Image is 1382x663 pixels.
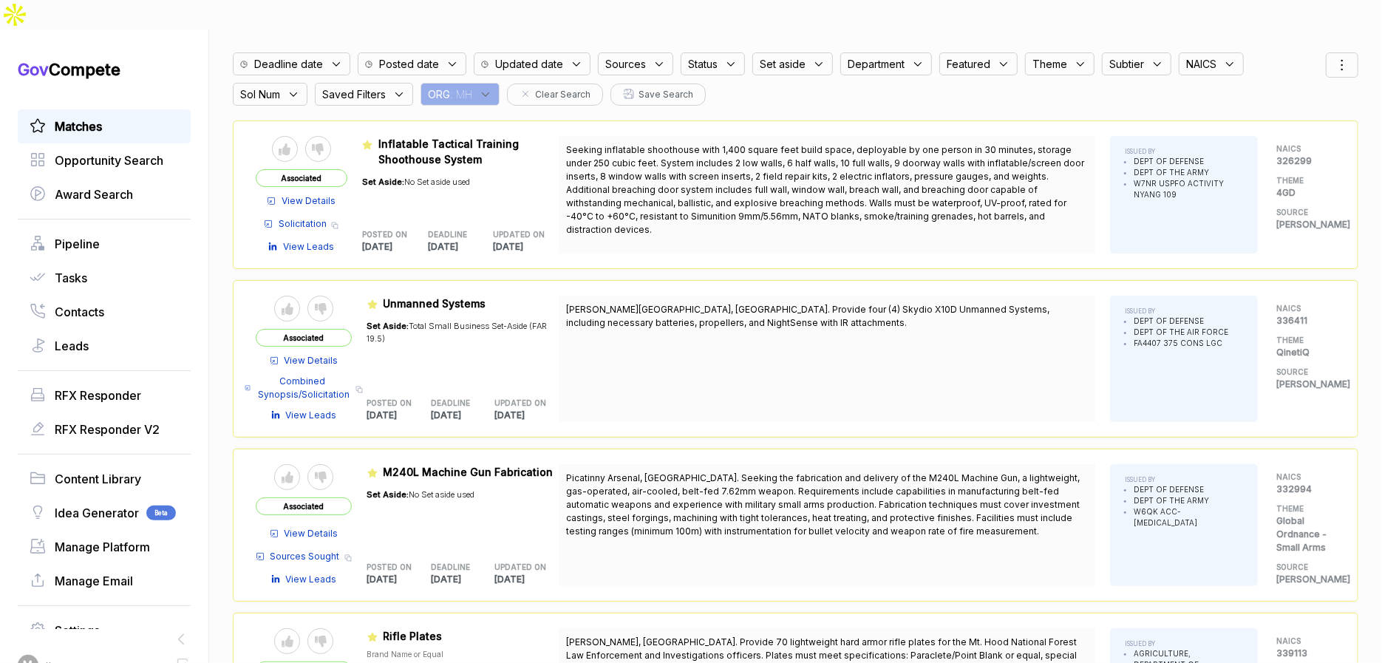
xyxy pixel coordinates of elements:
p: 339113 [1276,647,1335,660]
button: Clear Search [507,84,603,106]
span: Inflatable Tactical Training Shoothouse System [378,137,519,166]
span: M240L Machine Gun Fabrication [384,466,554,478]
span: Seeking inflatable shoothouse with 1,400 square feet build space, deployable by one person in 30 ... [566,144,1084,235]
h5: ISSUED BY [1125,307,1228,316]
p: 336411 [1276,314,1335,327]
span: Unmanned Systems [384,297,486,310]
h5: THEME [1276,335,1335,346]
li: DEPT OF THE AIR FORCE [1134,327,1228,338]
span: Set Aside: [362,177,404,187]
span: View Details [285,527,338,540]
a: Combined Synopsis/Solicitation [245,375,351,401]
p: [DATE] [495,573,559,586]
li: FA4407 375 CONS LGC [1134,338,1228,349]
span: Beta [146,506,176,520]
li: DEPT OF THE ARMY [1134,495,1243,506]
span: Theme [1032,56,1067,72]
h5: THEME [1276,175,1335,186]
a: Settings [30,622,179,639]
span: Rifle Plates [384,630,443,642]
h5: SOURCE [1276,207,1335,218]
h1: Compete [18,59,191,80]
span: Set Aside: [367,489,409,500]
h5: POSTED ON [362,229,404,240]
h5: THEME [1276,503,1335,514]
span: Pipeline [55,235,100,253]
a: Sources Sought [256,550,340,563]
a: Pipeline [30,235,179,253]
h5: SOURCE [1276,367,1335,378]
span: View Leads [283,240,334,254]
li: W6QK ACC-[MEDICAL_DATA] [1134,506,1243,528]
li: DEPT OF DEFENSE [1134,156,1243,167]
a: Content Library [30,470,179,488]
p: [DATE] [431,409,495,422]
span: Associated [256,329,352,347]
li: DEPT OF THE ARMY [1134,167,1243,178]
p: [DATE] [367,573,432,586]
span: Updated date [495,56,563,72]
span: Brand Name or Equal [367,650,444,659]
p: 332994 [1276,483,1335,496]
h5: SOURCE [1276,562,1335,573]
span: Manage Email [55,572,133,590]
h5: UPDATED ON [493,229,535,240]
span: View Leads [286,409,337,422]
span: Set aside [760,56,806,72]
li: DEPT OF DEFENSE [1134,484,1243,495]
span: Save Search [639,88,693,101]
p: [PERSON_NAME] [1276,573,1335,586]
span: Idea Generator [55,504,139,522]
a: Award Search [30,186,179,203]
span: Associated [256,497,352,515]
p: [DATE] [431,573,495,586]
span: Featured [947,56,990,72]
h5: ISSUED BY [1125,147,1243,156]
span: Clear Search [535,88,590,101]
a: Leads [30,337,179,355]
p: 4GD [1276,186,1335,200]
span: Settings [55,622,100,639]
h5: DEADLINE [431,398,472,409]
span: Sources Sought [270,550,340,563]
span: View Details [285,354,338,367]
a: Solicitation [264,217,327,231]
span: RFX Responder V2 [55,421,160,438]
span: NAICS [1186,56,1216,72]
h5: NAICS [1276,143,1335,154]
h5: NAICS [1276,636,1335,647]
a: Contacts [30,303,179,321]
span: Sol Num [240,86,280,102]
p: 326299 [1276,154,1335,168]
a: Idea GeneratorBeta [30,504,179,522]
span: Picatinny Arsenal, [GEOGRAPHIC_DATA]. Seeking the fabrication and delivery of the M240L Machine G... [566,472,1080,537]
h5: POSTED ON [367,398,408,409]
h5: DEADLINE [431,562,472,573]
span: No Set aside used [404,177,470,187]
h5: NAICS [1276,303,1335,314]
h5: POSTED ON [367,562,408,573]
h5: ISSUED BY [1125,475,1243,484]
span: Contacts [55,303,104,321]
span: Combined Synopsis/Solicitation [256,375,351,401]
span: Leads [55,337,89,355]
span: [PERSON_NAME][GEOGRAPHIC_DATA], [GEOGRAPHIC_DATA]. Provide four (4) Skydio X10D Unmanned Systems,... [566,304,1049,328]
span: Award Search [55,186,133,203]
span: Content Library [55,470,141,488]
a: Matches [30,118,179,135]
h5: UPDATED ON [495,398,536,409]
span: Gov [18,60,49,79]
span: View Details [282,194,336,208]
p: QinetiQ [1276,346,1335,359]
span: Subtier [1109,56,1144,72]
span: No Set aside used [409,489,475,500]
p: [PERSON_NAME] [1276,378,1335,391]
span: Matches [55,118,102,135]
a: Manage Platform [30,538,179,556]
a: Manage Email [30,572,179,590]
p: [PERSON_NAME] [1276,218,1335,231]
p: [DATE] [367,409,432,422]
span: Saved Filters [322,86,386,102]
span: : MH [450,86,472,102]
p: Global Ordnance - Small Arms [1276,514,1335,554]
